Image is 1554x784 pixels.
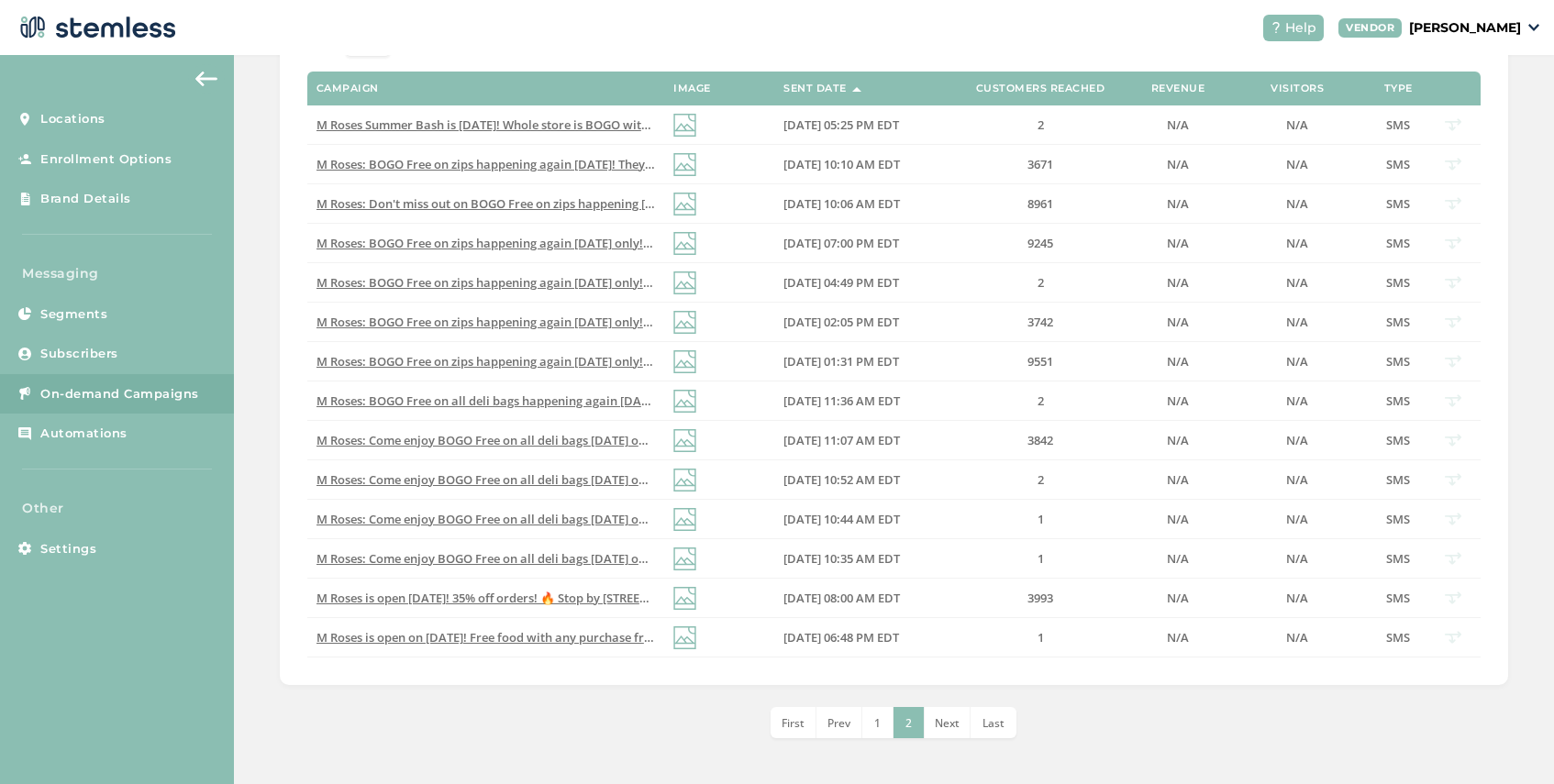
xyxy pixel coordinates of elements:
[1038,392,1044,409] span: 2
[783,235,899,251] span: [DATE] 07:00 PM EDT
[1380,591,1416,606] label: SMS
[783,629,899,646] span: [DATE] 06:48 PM EDT
[958,275,1123,291] label: 2
[958,433,1123,448] label: 3842
[1386,511,1410,527] span: SMS
[783,195,900,212] span: [DATE] 10:06 AM EDT
[1271,22,1282,33] img: icon-help-white-03924b79.svg
[1038,471,1044,488] span: 2
[1386,590,1410,606] span: SMS
[783,551,939,567] label: 07/25/2025 10:35 AM EDT
[827,715,850,731] span: Prev
[1409,18,1521,38] p: [PERSON_NAME]
[1286,235,1308,251] span: N/A
[1167,116,1189,133] span: N/A
[1286,195,1308,212] span: N/A
[316,590,1113,606] span: M Roses is open [DATE]! 35% off orders! 🔥 Stop by [STREET_ADDRESS][PERSON_NAME]! Free food @ 11am...
[1271,83,1324,94] label: Visitors
[783,591,939,606] label: 07/04/2025 08:00 AM EDT
[958,630,1123,646] label: 1
[316,274,1113,291] span: M Roses: BOGO Free on zips happening again [DATE] only! Make sure to show text for deal! @[GEOGRA...
[1233,275,1361,291] label: N/A
[1286,511,1308,527] span: N/A
[783,83,847,94] label: Sent Date
[316,116,1550,133] span: M Roses Summer Bash is [DATE]! Whole store is BOGO with FREE food, goodies and live DJ. @[GEOGRAP...
[1141,196,1215,212] label: N/A
[1233,472,1361,488] label: N/A
[1027,353,1053,370] span: 9551
[1528,24,1539,31] img: icon_down-arrow-small-66adaf34.svg
[1167,156,1189,172] span: N/A
[958,157,1123,172] label: 3671
[316,392,1004,409] span: M Roses: BOGO Free on all deli bags happening again [DATE] only! Must show this text to get the d...
[852,87,861,92] img: icon-sort-1e1d7615.svg
[783,116,899,133] span: [DATE] 05:25 PM EDT
[316,432,974,448] span: M Roses: Come enjoy BOGO Free on all deli bags [DATE] only! Must show this text to get the deal! ...
[1380,196,1416,212] label: SMS
[1380,275,1416,291] label: SMS
[1141,433,1215,448] label: N/A
[1167,432,1189,448] span: N/A
[1286,274,1308,291] span: N/A
[1141,354,1215,370] label: N/A
[783,196,939,212] label: 08/08/2025 10:06 AM EDT
[783,512,939,527] label: 07/25/2025 10:44 AM EDT
[40,110,105,128] span: Locations
[1386,471,1410,488] span: SMS
[783,117,939,133] label: 08/21/2025 05:25 PM EDT
[1233,433,1361,448] label: N/A
[1233,117,1361,133] label: N/A
[316,236,655,251] label: M Roses: BOGO Free on zips happening again tomorrow only! Make sure to show text for deal! @Port ...
[15,9,176,46] img: logo-dark-0685b13c.svg
[1338,18,1402,38] div: VENDOR
[1027,314,1053,330] span: 3742
[1286,392,1308,409] span: N/A
[316,196,655,212] label: M Roses: Don't miss out on BOGO Free on zips happening today! They are gonna go fast! @Port Huron...
[673,547,696,570] img: icon-img-d887fa0c.svg
[1167,195,1189,212] span: N/A
[1386,274,1410,291] span: SMS
[1384,83,1413,94] label: Type
[316,195,1102,212] span: M Roses: Don't miss out on BOGO Free on zips happening [DATE]! They are gonna go fast! @[GEOGRAPH...
[958,551,1123,567] label: 1
[1380,433,1416,448] label: SMS
[783,274,899,291] span: [DATE] 04:49 PM EDT
[958,393,1123,409] label: 2
[1386,156,1410,172] span: SMS
[1462,696,1554,784] iframe: Chat Widget
[316,433,655,448] label: M Roses: Come enjoy BOGO Free on all deli bags today only! Must show this text to get the deal! R...
[783,630,939,646] label: 07/03/2025 06:48 PM EDT
[1233,315,1361,330] label: N/A
[1141,472,1215,488] label: N/A
[673,429,696,452] img: icon-img-d887fa0c.svg
[673,232,696,255] img: icon-img-d887fa0c.svg
[1386,392,1410,409] span: SMS
[316,591,655,606] label: M Roses is open July 4th! 35% off orders! 🔥 Stop by 5806 Dixie Hwy Waterford! Free food @ 11am wi...
[40,150,172,169] span: Enrollment Options
[1286,590,1308,606] span: N/A
[1233,196,1361,212] label: N/A
[783,472,939,488] label: 07/25/2025 10:52 AM EDT
[316,551,655,567] label: M Roses: Come enjoy BOGO Free on all deli bags today only! Must show this text to get the deal! R...
[783,156,900,172] span: [DATE] 10:10 AM EDT
[1167,314,1189,330] span: N/A
[905,715,912,731] span: 2
[40,540,96,558] span: Settings
[673,311,696,334] img: icon-img-d887fa0c.svg
[1233,354,1361,370] label: N/A
[1233,236,1361,251] label: N/A
[1386,116,1410,133] span: SMS
[316,83,379,94] label: Campaign
[1380,315,1416,330] label: SMS
[1380,393,1416,409] label: SMS
[782,715,805,731] span: First
[958,196,1123,212] label: 8961
[1167,629,1189,646] span: N/A
[783,315,939,330] label: 08/01/2025 02:05 PM EDT
[1386,353,1410,370] span: SMS
[40,345,118,363] span: Subscribers
[1233,512,1361,527] label: N/A
[316,393,655,409] label: M Roses: BOGO Free on all deli bags happening again today only! Must show this text to get the de...
[976,83,1105,94] label: Customers Reached
[1233,393,1361,409] label: N/A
